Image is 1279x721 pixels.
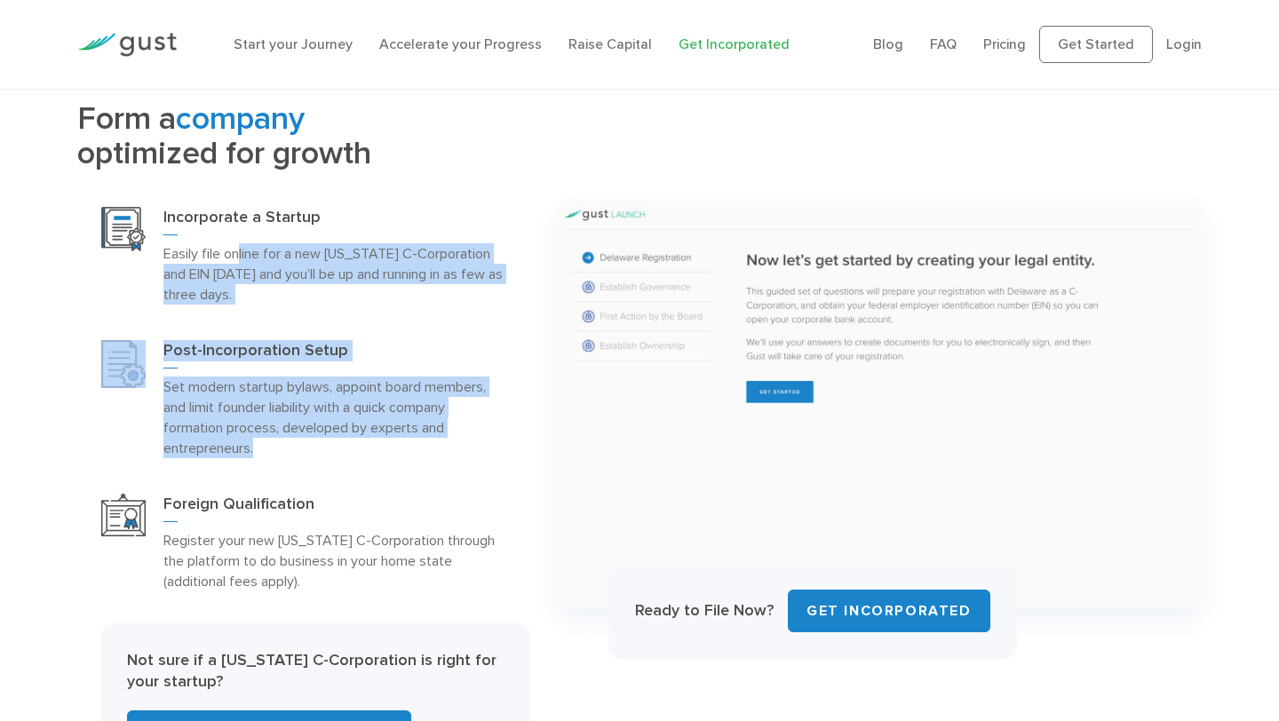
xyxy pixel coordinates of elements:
a: FAQ [930,36,957,52]
h3: Foreign Qualification [163,494,506,522]
h3: Incorporate a Startup [163,207,506,235]
img: Gust Logo [77,33,177,57]
img: Incorporation Icon [101,207,146,251]
h2: Form a optimized for growth [77,101,530,170]
h3: Post-Incorporation Setup [163,340,506,368]
a: Get Incorporated [679,36,790,52]
a: Raise Capital [568,36,652,52]
img: Foreign Qualification [101,494,146,537]
img: 1 Form A Company [557,201,1202,608]
p: Easily file online for a new [US_STATE] C-Corporation and EIN [DATE] and you’ll be up and running... [163,243,506,305]
a: Get INCORPORATED [788,590,990,632]
p: Set modern startup bylaws, appoint board members, and limit founder liability with a quick compan... [163,376,506,458]
img: Post Incorporation Setup [101,340,146,388]
a: Get Started [1039,26,1153,63]
a: Accelerate your Progress [379,36,542,52]
p: Not sure if a [US_STATE] C-Corporation is right for your startup? [127,650,504,693]
strong: Ready to File Now? [635,601,774,620]
a: Login [1166,36,1202,52]
a: Start your Journey [234,36,353,52]
a: Blog [873,36,903,52]
p: Register your new [US_STATE] C-Corporation through the platform to do business in your home state... [163,530,506,591]
a: Pricing [983,36,1026,52]
span: company [176,99,305,138]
